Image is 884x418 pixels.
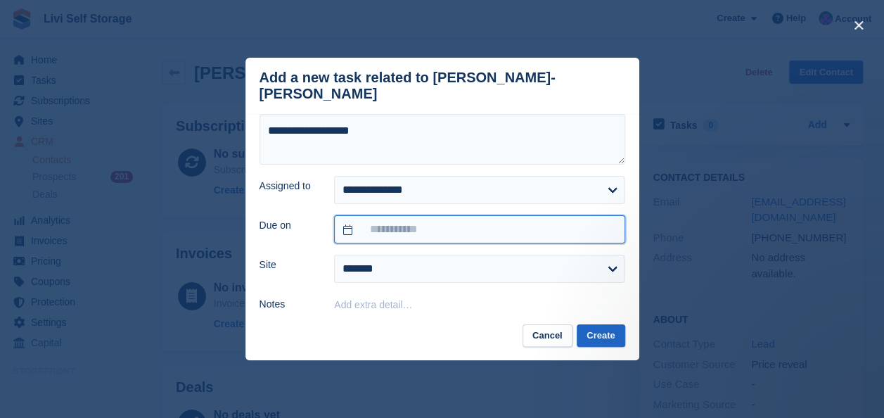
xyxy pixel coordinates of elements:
button: Create [577,324,624,348]
div: Add a new task related to [PERSON_NAME]-[PERSON_NAME] [260,70,625,102]
label: Assigned to [260,179,318,194]
button: close [847,14,870,37]
label: Due on [260,218,318,233]
button: Add extra detail… [334,299,412,310]
button: Cancel [523,324,572,348]
label: Notes [260,297,318,312]
label: Site [260,258,318,272]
